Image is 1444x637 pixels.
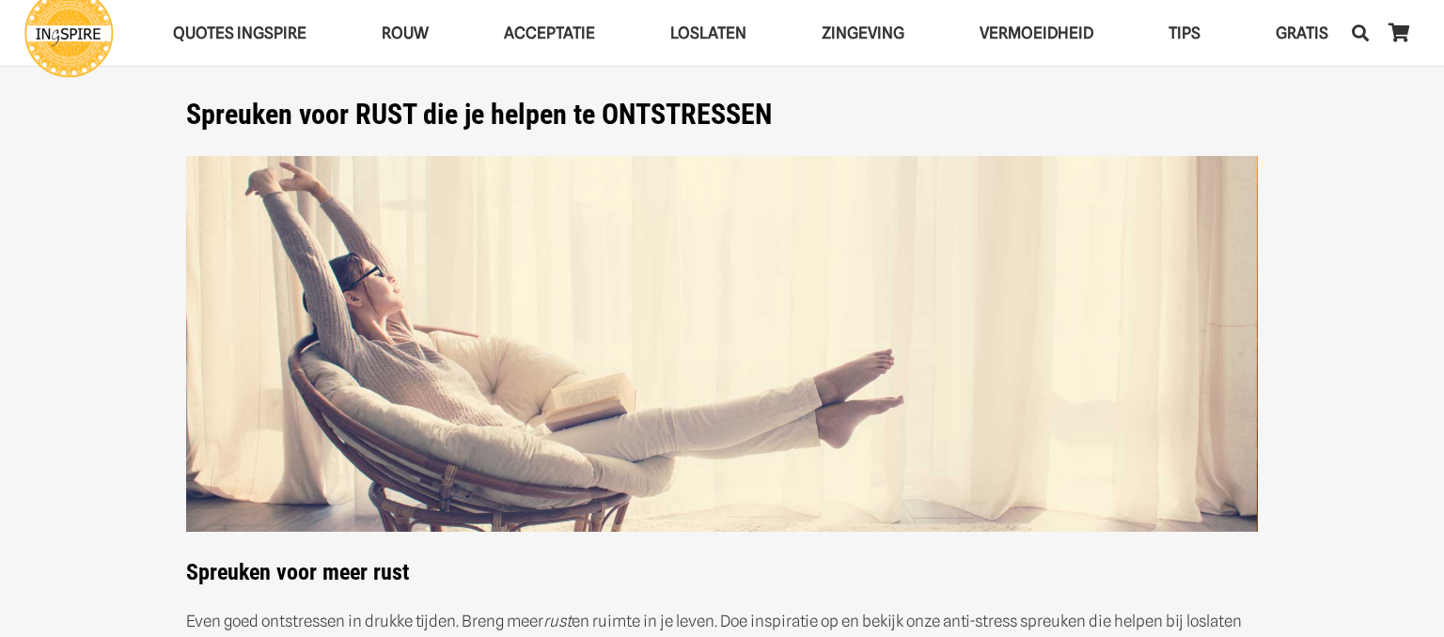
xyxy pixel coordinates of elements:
[1131,9,1238,57] a: TIPSTIPS Menu
[942,9,1131,57] a: VERMOEIDHEIDVERMOEIDHEID Menu
[543,612,572,630] em: rust
[1276,23,1328,42] span: GRATIS
[670,23,746,42] span: Loslaten
[1238,9,1366,57] a: GRATISGRATIS Menu
[504,23,595,42] span: Acceptatie
[186,156,1258,533] img: Spreuken voor rust om te ontstressen - ingspire.nl
[173,23,306,42] span: QUOTES INGSPIRE
[382,23,429,42] span: ROUW
[1169,23,1201,42] span: TIPS
[784,9,942,57] a: ZingevingZingeving Menu
[466,9,633,57] a: AcceptatieAcceptatie Menu
[1342,9,1379,56] a: Zoeken
[186,559,409,585] strong: Spreuken voor meer rust
[344,9,466,57] a: ROUWROUW Menu
[980,23,1093,42] span: VERMOEIDHEID
[633,9,784,57] a: LoslatenLoslaten Menu
[822,23,904,42] span: Zingeving
[135,9,344,57] a: QUOTES INGSPIREQUOTES INGSPIRE Menu
[186,98,1258,132] h1: Spreuken voor RUST die je helpen te ONTSTRESSEN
